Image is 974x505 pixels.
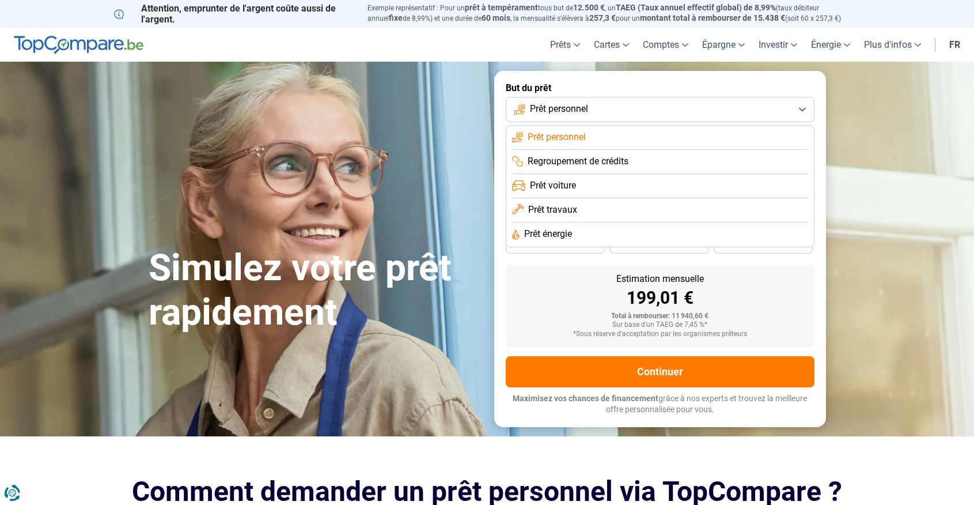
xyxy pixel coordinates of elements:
a: fr [942,28,967,62]
label: But du prêt [506,82,814,93]
button: Prêt personnel [506,97,814,122]
button: Continuer [506,356,814,387]
span: Prêt énergie [524,228,572,240]
p: Attention, emprunter de l'argent coûte aussi de l'argent. [114,3,354,25]
span: 36 mois [543,242,568,248]
img: TopCompare [14,36,143,54]
a: Épargne [695,28,752,62]
span: fixe [389,13,403,22]
span: Prêt personnel [528,131,586,144]
span: prêt à tempérament [465,3,538,12]
span: 30 mois [646,242,672,248]
span: 12.500 € [573,3,605,12]
a: Énergie [804,28,857,62]
span: Maximisez vos chances de financement [513,394,658,403]
a: Plus d'infos [857,28,928,62]
p: Exemple représentatif : Pour un tous but de , un (taux débiteur annuel de 8,99%) et une durée de ... [367,3,861,24]
span: Prêt travaux [528,203,577,216]
a: Prêts [543,28,587,62]
span: 257,3 € [589,13,616,22]
a: Comptes [636,28,695,62]
span: Prêt voiture [530,179,576,192]
a: Investir [752,28,804,62]
p: grâce à nos experts et trouvez la meilleure offre personnalisée pour vous. [506,393,814,416]
span: TAEG (Taux annuel effectif global) de 8,99% [616,3,776,12]
span: montant total à rembourser de 15.438 € [640,13,785,22]
h1: Simulez votre prêt rapidement [149,246,480,335]
span: Regroupement de crédits [528,155,628,168]
span: Prêt personnel [530,103,588,115]
div: 199,01 € [515,289,805,307]
div: Sur base d'un TAEG de 7,45 %* [515,321,805,329]
div: Estimation mensuelle [515,274,805,284]
div: *Sous réserve d'acceptation par les organismes prêteurs [515,330,805,338]
a: Cartes [587,28,636,62]
span: 60 mois [482,13,510,22]
span: 24 mois [751,242,776,248]
div: Total à rembourser: 11 940,60 € [515,312,805,321]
